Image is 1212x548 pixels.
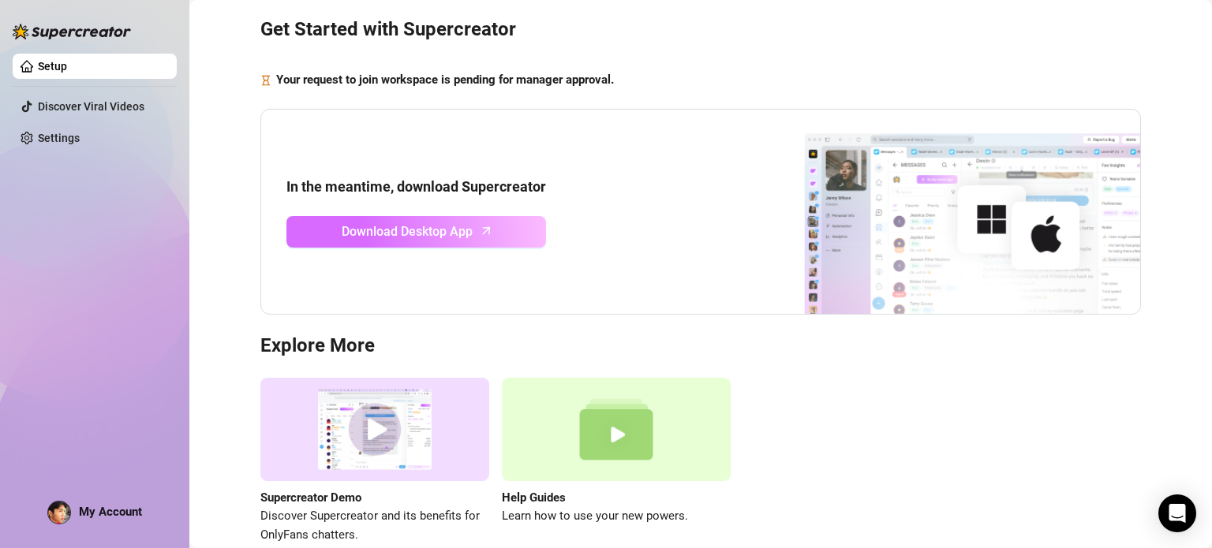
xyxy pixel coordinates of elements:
[13,24,131,39] img: logo-BBDzfeDw.svg
[502,378,731,544] a: Help GuidesLearn how to use your new powers.
[38,100,144,113] a: Discover Viral Videos
[746,110,1140,315] img: download app
[260,71,271,90] span: hourglass
[502,490,566,505] strong: Help Guides
[342,222,473,241] span: Download Desktop App
[1158,494,1196,532] div: Open Intercom Messenger
[276,73,614,87] strong: Your request to join workspace is pending for manager approval.
[286,216,546,248] a: Download Desktop Apparrow-up
[286,178,546,195] strong: In the meantime, download Supercreator
[260,378,489,544] a: Supercreator DemoDiscover Supercreator and its benefits for OnlyFans chatters.
[260,507,489,544] span: Discover Supercreator and its benefits for OnlyFans chatters.
[38,60,67,73] a: Setup
[38,132,80,144] a: Settings
[477,222,496,240] span: arrow-up
[260,378,489,481] img: supercreator demo
[502,378,731,481] img: help guides
[260,334,1141,359] h3: Explore More
[48,501,70,524] img: ACg8ocK8cdhWTsc4oU5GfCU1zE1qz2rkZJ5vbVoFAW6D6UqpoPF5oCA=s96-c
[260,17,1141,43] h3: Get Started with Supercreator
[260,490,361,505] strong: Supercreator Demo
[502,507,731,526] span: Learn how to use your new powers.
[79,505,142,519] span: My Account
